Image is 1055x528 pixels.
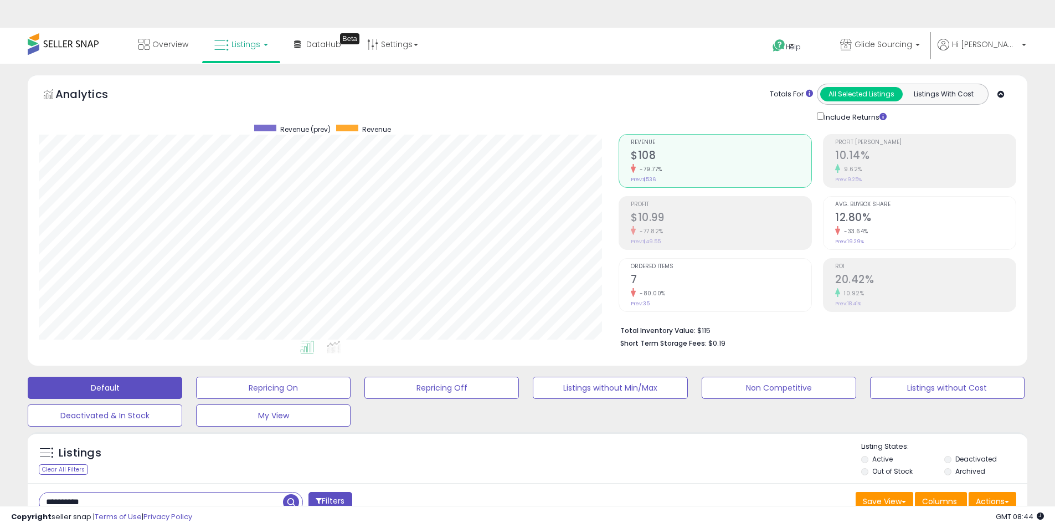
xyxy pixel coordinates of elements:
h5: Listings [59,445,101,461]
button: Repricing Off [364,377,519,399]
i: Get Help [772,39,786,53]
button: Default [28,377,182,399]
span: $0.19 [708,338,725,348]
small: Prev: 9.25% [835,176,862,183]
a: Privacy Policy [143,511,192,522]
b: Total Inventory Value: [620,326,696,335]
small: 9.62% [840,165,862,173]
span: Revenue (prev) [280,125,331,134]
button: Filters [308,492,352,511]
button: Actions [969,492,1016,511]
span: Hi [PERSON_NAME] [952,39,1018,50]
small: Prev: $536 [631,176,656,183]
button: Listings without Min/Max [533,377,687,399]
small: Prev: $49.55 [631,238,661,245]
h5: Analytics [55,86,130,105]
div: seller snap | | [11,512,192,522]
div: Include Returns [809,110,900,123]
h2: 10.14% [835,149,1016,164]
button: Listings With Cost [902,87,985,101]
button: Deactivated & In Stock [28,404,182,427]
span: 2025-10-6 08:44 GMT [996,511,1044,522]
a: Terms of Use [95,511,142,522]
label: Active [872,454,893,464]
label: Out of Stock [872,467,913,476]
div: Tooltip anchor [340,33,359,44]
small: -80.00% [636,289,666,298]
span: Glide Sourcing [855,39,912,50]
b: Short Term Storage Fees: [620,339,707,348]
small: 10.92% [840,289,864,298]
p: Listing States: [861,442,1027,452]
button: All Selected Listings [820,87,903,101]
small: -33.64% [840,227,868,235]
span: Avg. Buybox Share [835,202,1016,208]
span: Profit [631,202,811,208]
button: Repricing On [196,377,351,399]
h2: 7 [631,273,811,288]
span: ROI [835,264,1016,270]
span: Columns [922,496,957,507]
span: Listings [231,39,260,50]
h2: $108 [631,149,811,164]
small: Prev: 18.41% [835,300,861,307]
small: Prev: 19.29% [835,238,864,245]
span: Revenue [631,140,811,146]
label: Archived [955,467,985,476]
button: Non Competitive [702,377,856,399]
small: -77.82% [636,227,663,235]
label: Deactivated [955,454,997,464]
a: Glide Sourcing [832,28,928,64]
a: Hi [PERSON_NAME] [938,39,1026,64]
button: Columns [915,492,967,511]
span: Ordered Items [631,264,811,270]
a: Settings [359,28,426,61]
a: Help [764,30,822,64]
button: Save View [856,492,913,511]
span: Overview [152,39,188,50]
h2: 12.80% [835,211,1016,226]
small: -79.77% [636,165,662,173]
a: DataHub [286,28,349,61]
span: Help [786,42,801,52]
span: Revenue [362,125,391,134]
a: Overview [130,28,197,61]
h2: 20.42% [835,273,1016,288]
strong: Copyright [11,511,52,522]
div: Clear All Filters [39,464,88,475]
span: DataHub [306,39,341,50]
li: $115 [620,323,1008,336]
div: Totals For [770,89,813,100]
span: Profit [PERSON_NAME] [835,140,1016,146]
h2: $10.99 [631,211,811,226]
small: Prev: 35 [631,300,650,307]
button: My View [196,404,351,427]
a: Listings [206,28,276,61]
button: Listings without Cost [870,377,1025,399]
